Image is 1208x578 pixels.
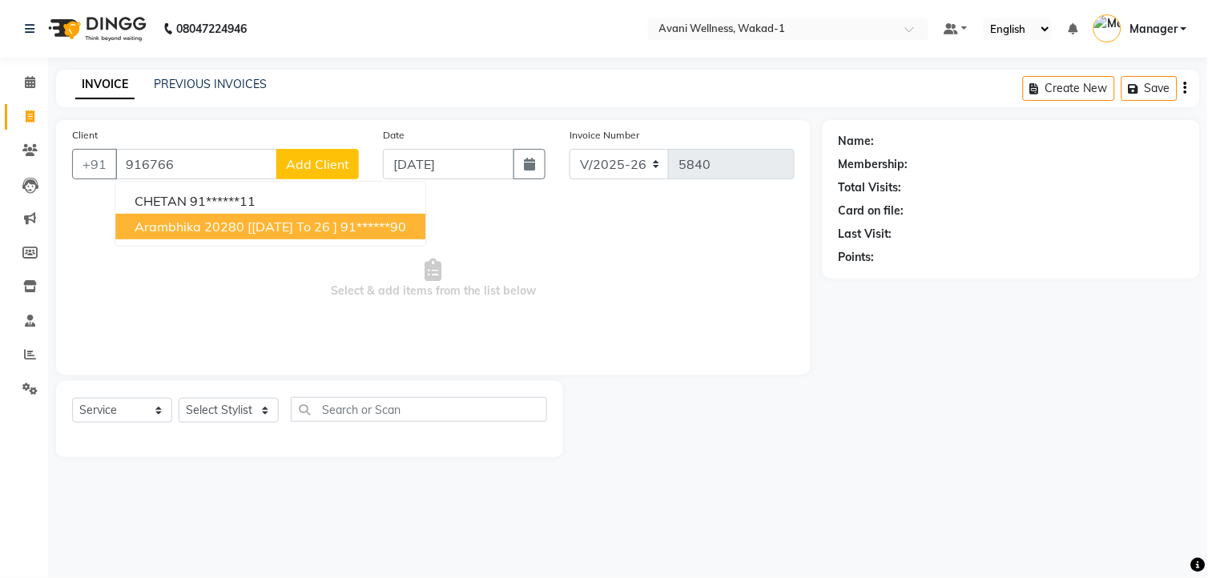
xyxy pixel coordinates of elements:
div: Points: [839,249,875,266]
button: Add Client [276,149,359,179]
button: Create New [1023,76,1115,101]
span: arambhika 20280 [[DATE] to 26 ] [135,219,337,235]
div: Card on file: [839,203,904,219]
a: PREVIOUS INVOICES [154,77,267,91]
span: Manager [1129,21,1178,38]
a: INVOICE [75,70,135,99]
img: Manager [1093,14,1121,42]
div: Total Visits: [839,179,902,196]
div: Membership: [839,156,908,173]
label: Date [383,128,405,142]
label: Client [72,128,98,142]
div: Last Visit: [839,226,892,243]
button: Save [1121,76,1178,101]
input: Search or Scan [291,397,547,422]
button: +91 [72,149,117,179]
input: Search by Name/Mobile/Email/Code [115,149,277,179]
div: Name: [839,133,875,150]
label: Invoice Number [570,128,639,142]
img: logo [41,6,151,51]
span: Select & add items from the list below [72,199,795,359]
span: Add Client [286,156,349,172]
b: 08047224946 [176,6,247,51]
span: CHETAN [135,193,187,209]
